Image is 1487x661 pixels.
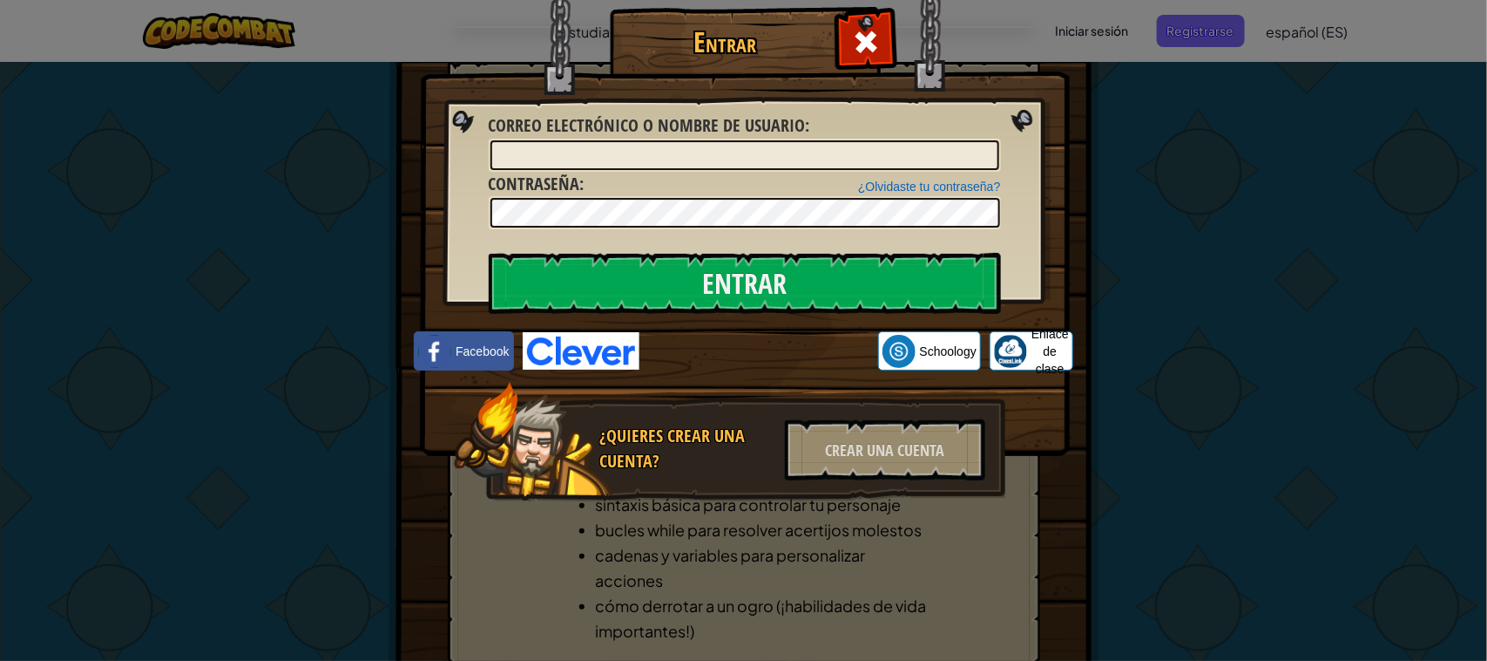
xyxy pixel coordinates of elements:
[825,440,944,461] font: Crear una cuenta
[489,172,580,195] font: Contraseña
[806,113,810,137] font: :
[693,23,756,61] font: Entrar
[1031,327,1069,376] font: Enlace de clase
[523,332,639,370] img: clever-logo-blue.png
[882,335,916,368] img: schoology.png
[639,332,878,371] iframe: Botón Iniciar sesión con Google
[489,113,806,137] font: Correo electrónico o nombre de usuario
[418,335,451,368] img: facebook_small.png
[600,424,746,473] font: ¿Quieres crear una cuenta?
[489,253,1001,314] input: Entrar
[858,180,1000,194] a: ¿Olvidaste tu contraseña?
[920,344,977,358] font: Schoology
[580,172,585,195] font: :
[456,344,509,358] font: Facebook
[994,335,1027,368] img: classlink-logo-small.png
